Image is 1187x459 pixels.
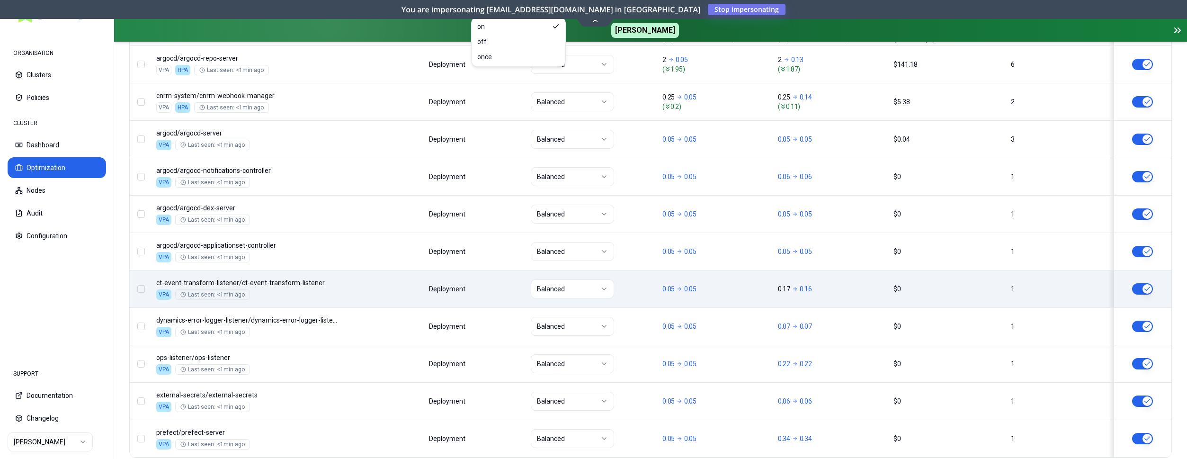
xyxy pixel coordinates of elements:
[156,177,171,188] div: VPA
[156,402,171,412] div: VPA
[893,97,1002,107] div: $5.38
[477,52,492,62] span: once
[893,247,1002,256] div: $0
[180,216,245,224] div: Last seen: <1min ago
[1011,97,1104,107] div: 2
[662,396,675,406] p: 0.05
[156,315,338,325] p: dynamics-error-logger-listener
[1132,96,1153,108] button: This workload cannot be automated, because HPA is applied or managed by Gitops.
[8,385,106,406] button: Documentation
[429,396,467,406] div: Deployment
[662,209,675,219] p: 0.05
[156,428,338,437] p: prefect-server
[662,284,675,294] p: 0.05
[893,434,1002,443] div: $0
[8,408,106,429] button: Changelog
[156,203,338,213] p: argocd-dex-server
[662,247,675,256] p: 0.05
[1011,60,1104,69] div: 6
[800,322,812,331] p: 0.07
[1011,172,1104,181] div: 1
[800,396,812,406] p: 0.06
[778,102,885,111] span: ( 0.11 )
[800,284,812,294] p: 0.16
[684,247,696,256] p: 0.05
[778,247,790,256] p: 0.05
[662,359,675,369] p: 0.05
[684,322,696,331] p: 0.05
[156,140,171,150] div: VPA
[156,439,171,450] div: VPA
[477,37,487,46] span: off
[156,128,338,138] p: argocd-server
[800,172,812,181] p: 0.06
[611,23,679,38] span: [PERSON_NAME]
[156,252,171,262] div: VPA
[800,209,812,219] p: 0.05
[662,322,675,331] p: 0.05
[684,284,696,294] p: 0.05
[778,322,790,331] p: 0.07
[778,64,885,74] span: ( 1.87 )
[662,434,675,443] p: 0.05
[684,135,696,144] p: 0.05
[778,359,790,369] p: 0.22
[662,102,769,111] span: ( 0.2 )
[156,215,171,225] div: VPA
[893,284,1002,294] div: $0
[8,135,106,155] button: Dashboard
[8,364,106,383] div: SUPPORT
[684,434,696,443] p: 0.05
[180,441,245,448] div: Last seen: <1min ago
[429,359,467,369] div: Deployment
[684,396,696,406] p: 0.05
[180,403,245,411] div: Last seen: <1min ago
[1011,396,1104,406] div: 1
[8,64,106,85] button: Clusters
[684,359,696,369] p: 0.05
[1011,322,1104,331] div: 1
[180,179,245,186] div: Last seen: <1min ago
[1011,209,1104,219] div: 1
[778,135,790,144] p: 0.05
[429,60,467,69] div: Deployment
[893,135,1002,144] div: $0.04
[180,253,245,261] div: Last seen: <1min ago
[8,203,106,224] button: Audit
[893,60,1002,69] div: $141.18
[199,104,264,111] div: Last seen: <1min ago
[429,434,467,443] div: Deployment
[429,284,467,294] div: Deployment
[778,172,790,181] p: 0.06
[199,66,264,74] div: Last seen: <1min ago
[429,209,467,219] div: Deployment
[684,92,696,102] p: 0.05
[180,291,245,298] div: Last seen: <1min ago
[893,396,1002,406] div: $0
[156,327,171,337] div: VPA
[684,209,696,219] p: 0.05
[800,135,812,144] p: 0.05
[662,135,675,144] p: 0.05
[1011,247,1104,256] div: 1
[180,328,245,336] div: Last seen: <1min ago
[156,289,171,300] div: VPA
[472,17,565,66] div: Suggestions
[156,102,171,113] div: VPA
[893,322,1002,331] div: $0
[429,97,467,107] div: Deployment
[800,434,812,443] p: 0.34
[676,55,688,64] p: 0.05
[429,247,467,256] div: Deployment
[662,64,769,74] span: ( 1.95 )
[156,241,338,250] p: argocd-applicationset-controller
[684,172,696,181] p: 0.05
[1011,284,1104,294] div: 1
[156,353,338,362] p: ops-listener
[893,359,1002,369] div: $0
[1011,135,1104,144] div: 3
[156,166,338,175] p: argocd-notifications-controller
[893,209,1002,219] div: $0
[156,364,171,375] div: VPA
[156,91,338,100] p: cnrm-webhook-manager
